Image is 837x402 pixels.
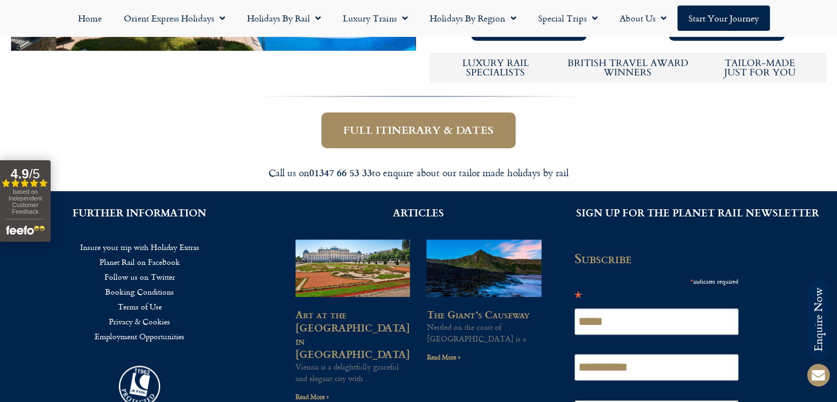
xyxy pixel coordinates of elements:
a: Full itinerary & dates [321,112,516,148]
p: Nestled on the coast of [GEOGRAPHIC_DATA] is a [426,321,541,344]
a: Read more about The Giant’s Causeway [426,352,460,362]
nav: Menu [17,240,262,344]
h6: luxury rail Specialists [435,58,556,77]
strong: 01347 66 53 33 [309,165,372,180]
a: Orient Express Holidays [113,6,236,31]
h5: British Travel Award winners [567,58,688,77]
a: Start your Journey [677,6,770,31]
nav: Menu [6,6,831,31]
a: Booking Conditions [17,284,262,299]
div: Call us on to enquire about our tailor made holidays by rail [111,166,727,179]
a: Terms of Use [17,299,262,314]
a: Luxury Trains [332,6,419,31]
span: Go to slide 3 [207,42,210,45]
a: Follow us on Twitter [17,269,262,284]
a: Insure your trip with Holiday Extras [17,240,262,254]
a: Special Trips [527,6,609,31]
a: Art at the [GEOGRAPHIC_DATA] in [GEOGRAPHIC_DATA] [296,307,410,361]
span: Go to slide 5 [227,42,230,45]
h2: FURTHER INFORMATION [17,208,262,218]
a: Home [67,6,113,31]
span: Go to slide 4 [217,42,220,45]
a: Privacy & Cookies [17,314,262,329]
h2: ARTICLES [296,208,541,218]
h5: tailor-made just for you [699,58,820,77]
a: About Us [609,6,677,31]
a: Read more about Art at the Belvedere Palace in Vienna [296,392,329,402]
p: Vienna is a delightfully graceful and elegant city with [296,361,410,384]
span: Go to slide 2 [197,42,200,45]
a: Planet Rail on Facebook [17,254,262,269]
a: Employment Opportunities [17,329,262,344]
a: Holidays by Rail [236,6,332,31]
a: The Giant’s Causeway [426,307,529,322]
h2: Subscribe [575,251,745,266]
h2: SIGN UP FOR THE PLANET RAIL NEWSLETTER [575,208,820,218]
span: Go to slide 6 [237,42,240,45]
span: Full itinerary & dates [343,123,494,137]
span: Go to slide 1 [187,42,190,45]
a: Holidays by Region [419,6,527,31]
div: indicates required [575,274,738,287]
